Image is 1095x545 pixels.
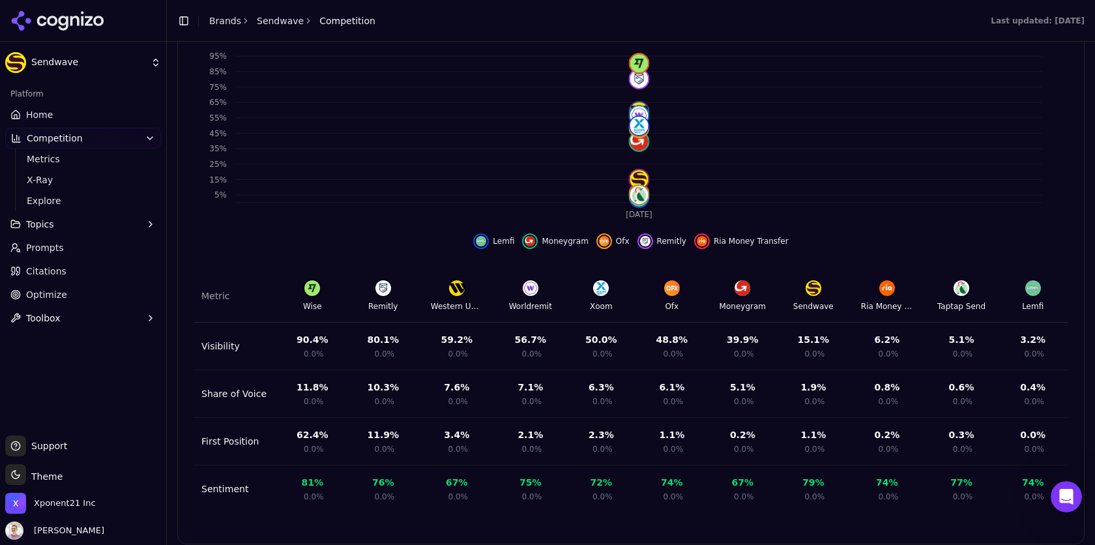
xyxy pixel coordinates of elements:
[27,194,140,207] span: Explore
[446,476,468,489] div: 67 %
[5,237,161,258] a: Prompts
[194,370,277,418] td: Share of Voice
[734,444,754,454] span: 0.0%
[953,396,973,407] span: 0.0%
[659,381,684,394] div: 6.1 %
[1025,280,1041,296] img: Lemfi
[27,153,140,166] span: Metrics
[734,492,754,502] span: 0.0%
[209,67,227,76] tspan: 85%
[1022,301,1044,312] div: Lemfi
[493,236,514,246] span: Lemfi
[304,280,320,296] img: Wise
[29,525,104,537] span: [PERSON_NAME]
[22,150,145,168] a: Metrics
[630,70,649,88] img: remitly
[522,396,542,407] span: 0.0%
[735,280,750,296] img: Moneygram
[657,236,686,246] span: Remitly
[5,493,26,514] img: Xponent21 Inc
[616,236,630,246] span: Ofx
[589,381,614,394] div: 6.3 %
[448,492,469,502] span: 0.0%
[26,471,63,482] span: Theme
[5,83,161,104] div: Platform
[26,108,53,121] span: Home
[879,396,899,407] span: 0.0%
[194,465,277,513] td: Sentiment
[375,444,395,454] span: 0.0%
[304,492,324,502] span: 0.0%
[367,381,399,394] div: 10.3 %
[664,444,684,454] span: 0.0%
[303,301,322,312] div: Wise
[1020,333,1045,346] div: 3.2 %
[5,493,96,514] button: Open organization switcher
[1024,349,1044,359] span: 0.0%
[304,396,324,407] span: 0.0%
[665,301,679,312] div: Ofx
[297,381,328,394] div: 11.8 %
[209,98,227,107] tspan: 65%
[518,381,543,394] div: 7.1 %
[593,280,609,296] img: Xoom
[800,428,826,441] div: 1.1 %
[640,236,650,246] img: remitly
[304,349,324,359] span: 0.0%
[637,233,686,249] button: Hide remitly data
[367,333,399,346] div: 80.1 %
[585,333,617,346] div: 50.0 %
[448,444,469,454] span: 0.0%
[1024,444,1044,454] span: 0.0%
[5,104,161,125] a: Home
[1020,381,1045,394] div: 0.4 %
[27,132,83,145] span: Competition
[257,14,304,27] a: Sendwave
[5,214,161,235] button: Topics
[367,428,399,441] div: 11.9 %
[209,144,227,153] tspan: 35%
[476,236,486,246] img: lemfi
[522,492,542,502] span: 0.0%
[991,16,1085,26] div: Last updated: [DATE]
[937,301,985,312] div: Taptap Send
[1024,396,1044,407] span: 0.0%
[874,333,899,346] div: 6.2 %
[5,522,23,540] img: Kiryako Sharikas
[214,190,227,199] tspan: 5%
[664,396,684,407] span: 0.0%
[209,83,227,92] tspan: 75%
[297,428,328,441] div: 62.4 %
[592,396,613,407] span: 0.0%
[805,349,825,359] span: 0.0%
[1022,476,1044,489] div: 74 %
[659,428,684,441] div: 1.1 %
[630,170,649,188] img: sendwave
[661,476,683,489] div: 74 %
[26,218,54,231] span: Topics
[5,522,104,540] button: Open user button
[444,428,469,441] div: 3.4 %
[876,476,898,489] div: 74 %
[372,476,394,489] div: 76 %
[805,492,825,502] span: 0.0%
[734,349,754,359] span: 0.0%
[209,175,227,184] tspan: 15%
[714,236,789,246] span: Ria Money Transfer
[375,349,395,359] span: 0.0%
[874,381,899,394] div: 0.8 %
[630,186,649,204] img: taptap send
[26,439,67,452] span: Support
[697,236,707,246] img: ria money transfer
[793,301,834,312] div: Sendwave
[375,280,391,296] img: Remitly
[730,381,755,394] div: 5.1 %
[5,128,161,149] button: Competition
[297,333,328,346] div: 90.4 %
[589,428,614,441] div: 2.3 %
[630,132,649,151] img: moneygram
[1051,481,1082,512] iframe: Intercom live chat
[694,233,789,249] button: Hide ria money transfer data
[523,280,538,296] img: Worldremit
[5,308,161,329] button: Toolbox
